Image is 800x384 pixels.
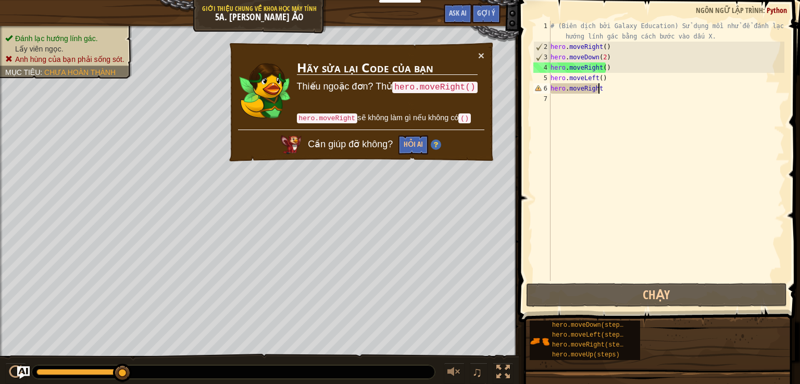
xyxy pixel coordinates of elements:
code: hero.moveRight() [392,82,477,93]
span: Python [767,5,787,15]
span: Gợi ý [477,8,495,18]
div: 2 [534,42,551,52]
button: Bật tắt chế độ toàn màn hình [493,363,514,384]
span: Anh hùng của bạn phải sống sót. [15,55,124,63]
img: duck_zana.png [239,60,291,119]
p: sẽ không làm gì nếu không có [297,112,478,124]
span: hero.moveDown(steps) [552,322,627,329]
span: Ask AI [449,8,467,18]
li: Anh hùng của bạn phải sống sót. [5,54,124,65]
div: 3 [534,52,551,62]
button: ♫ [470,363,488,384]
span: Chưa hoàn thành [44,68,116,76]
li: Lấy viên ngọc. [5,44,124,54]
span: : [40,68,44,76]
h3: Hãy sửa lại Code của bạn [297,61,478,75]
button: Tùy chỉnh âm lượng [444,363,465,384]
button: Chạy [526,283,787,307]
img: Hint [431,139,441,150]
span: Ngôn ngữ lập trình [696,5,763,15]
button: Hỏi AI [398,135,428,155]
div: 4 [533,62,551,73]
button: Ask AI [17,366,30,379]
span: Lấy viên ngọc. [15,45,64,53]
div: 1 [533,21,551,42]
span: : [763,5,767,15]
img: portrait.png [530,331,549,351]
span: Mục tiêu [5,68,40,76]
span: Cần giúp đỡ không? [308,139,395,149]
span: ♫ [472,364,482,380]
div: 5 [533,73,551,83]
span: hero.moveRight(steps) [552,341,631,349]
p: Thiếu ngoặc đơn? Thử [297,80,478,94]
button: Ctrl + P: Play [5,363,26,384]
button: × [478,50,484,61]
div: 7 [533,94,551,104]
span: hero.moveLeft(steps) [552,331,627,339]
button: Ask AI [444,4,472,23]
code: hero.moveRight [297,113,358,123]
img: AI [281,135,302,154]
div: 6 [533,83,551,94]
span: Đánh lạc hướng lính gác. [15,34,98,43]
span: hero.moveUp(steps) [552,351,620,359]
li: Đánh lạc hướng lính gác. [5,33,124,44]
code: () [458,113,471,123]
